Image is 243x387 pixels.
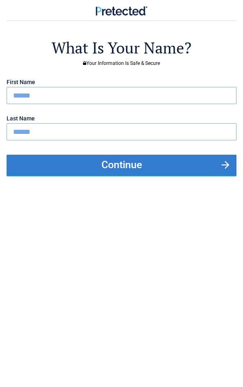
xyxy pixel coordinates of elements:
label: First Name [7,79,35,85]
h2: What Is Your Name? [7,38,236,58]
h3: Your Information Is Safe & Secure [7,61,236,66]
label: Last Name [7,116,35,121]
img: Main Logo [96,6,148,16]
button: Continue [7,155,236,175]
